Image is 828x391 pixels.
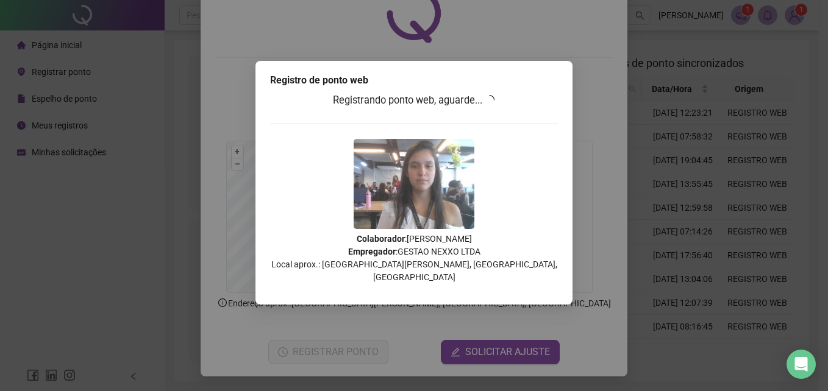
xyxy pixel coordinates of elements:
[270,73,558,88] div: Registro de ponto web
[483,93,496,107] span: loading
[348,247,396,256] strong: Empregador
[787,350,816,379] div: Open Intercom Messenger
[270,233,558,284] p: : [PERSON_NAME] : GESTAO NEXXO LTDA Local aprox.: [GEOGRAPHIC_DATA][PERSON_NAME], [GEOGRAPHIC_DAT...
[270,93,558,108] h3: Registrando ponto web, aguarde...
[357,234,405,244] strong: Colaborador
[354,139,474,229] img: Z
